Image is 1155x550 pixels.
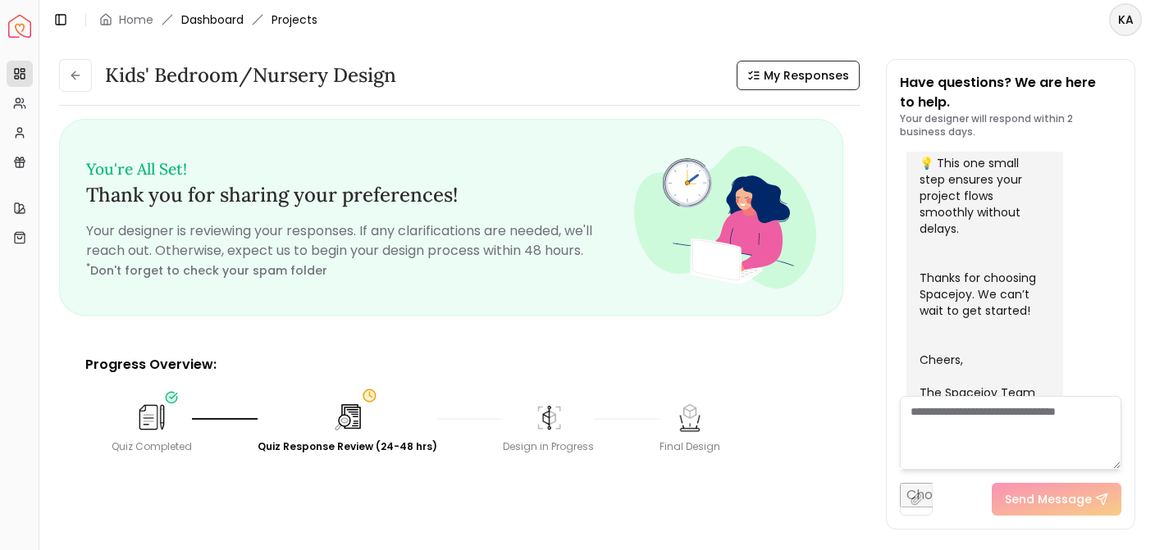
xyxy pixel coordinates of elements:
p: Your designer will respond within 2 business days. [900,112,1121,139]
a: Dashboard [181,11,244,28]
img: Final Design [673,401,706,434]
span: KA [1111,5,1140,34]
img: Spacejoy Logo [8,15,31,38]
a: Spacejoy [8,15,31,38]
a: Home [119,11,153,28]
img: Quiz Response Review (24-48 hrs) [330,399,366,435]
p: Have questions? We are here to help. [900,73,1121,112]
span: My Responses [764,67,849,84]
button: My Responses [737,61,860,90]
img: Quiz Completed [135,401,168,434]
span: Projects [272,11,317,28]
p: Your designer is reviewing your responses. If any clarifications are needed, we'll reach out. Oth... [86,221,634,261]
img: Design in Progress [532,401,565,434]
p: Progress Overview: [85,355,817,375]
div: Quiz Response Review (24-48 hrs) [258,440,437,453]
div: Design in Progress [503,440,594,453]
div: Final Design [660,440,720,453]
div: Quiz Completed [112,440,192,453]
button: KA [1109,3,1142,36]
small: You're All Set! [86,159,187,179]
small: Don't forget to check your spam folder [86,262,327,279]
nav: breadcrumb [99,11,317,28]
h3: Thank you for sharing your preferences! [86,155,634,208]
img: Fun quiz review - image [634,146,817,289]
h3: Kids' Bedroom/Nursery design [105,62,396,89]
